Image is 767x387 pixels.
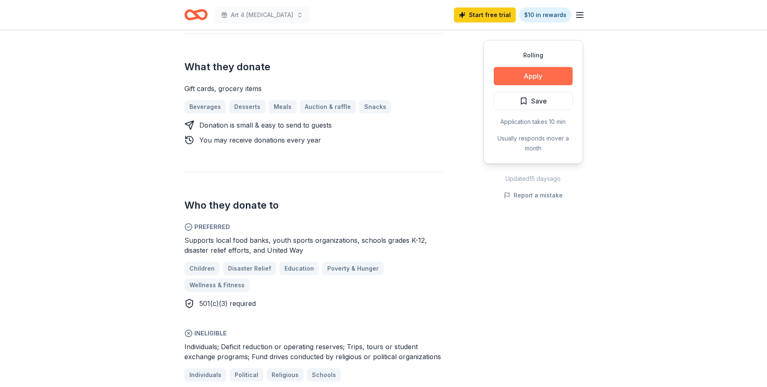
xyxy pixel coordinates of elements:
span: Education [284,264,314,274]
a: Desserts [229,100,265,113]
a: $10 in rewards [519,7,571,22]
a: Wellness & Fitness [184,279,250,292]
span: Schools [312,370,336,380]
h2: What they donate [184,60,444,74]
div: Usually responds in over a month [494,133,573,153]
span: Individuals [189,370,221,380]
span: Disaster Relief [228,264,271,274]
a: Meals [269,100,297,113]
button: Art 4 [MEDICAL_DATA] [214,7,310,23]
h2: Who they donate to [184,199,444,212]
button: Report a mistake [504,190,563,200]
a: Home [184,5,208,25]
span: Children [189,264,215,274]
a: Religious [267,368,304,382]
div: Donation is small & easy to send to guests [199,120,332,130]
a: Schools [307,368,341,382]
div: Rolling [494,50,573,60]
a: Disaster Relief [223,262,276,275]
a: Auction & raffle [300,100,356,113]
button: Save [494,92,573,110]
div: You may receive donations every year [199,135,321,145]
span: Art 4 [MEDICAL_DATA] [231,10,293,20]
span: Supports local food banks, youth sports organizations, schools grades K-12, disaster relief effor... [184,236,427,254]
a: Start free trial [454,7,516,22]
span: Ineligible [184,328,444,338]
div: Updated 15 days ago [483,174,583,184]
a: Children [184,262,220,275]
div: Gift cards, grocery items [184,84,444,94]
a: Poverty & Hunger [322,262,384,275]
a: Snacks [359,100,391,113]
span: Poverty & Hunger [327,264,379,274]
button: Apply [494,67,573,85]
a: Individuals [184,368,226,382]
span: Political [235,370,258,380]
a: Beverages [184,100,226,113]
div: Application takes 10 min [494,117,573,127]
span: Save [531,96,547,106]
span: 501(c)(3) required [199,299,256,308]
span: Preferred [184,222,444,232]
span: Wellness & Fitness [189,280,245,290]
span: Religious [272,370,299,380]
a: Political [230,368,263,382]
a: Education [279,262,319,275]
span: Individuals; Deficit reduction or operating reserves; Trips, tours or student exchange programs; ... [184,343,441,361]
